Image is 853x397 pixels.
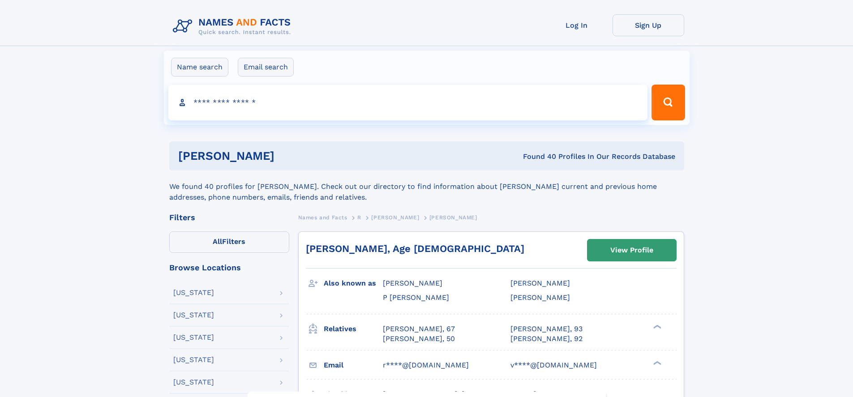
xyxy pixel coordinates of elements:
div: [US_STATE] [173,289,214,296]
label: Filters [169,231,289,253]
div: [US_STATE] [173,334,214,341]
h1: [PERSON_NAME] [178,150,399,162]
h3: Relatives [324,321,383,337]
a: [PERSON_NAME], 92 [510,334,583,344]
div: [US_STATE] [173,312,214,319]
div: Filters [169,213,289,222]
div: Found 40 Profiles In Our Records Database [399,152,675,162]
button: Search Button [652,85,685,120]
a: R [357,212,361,223]
span: [PERSON_NAME] [510,279,570,287]
label: Name search [171,58,228,77]
label: Email search [238,58,294,77]
a: Names and Facts [298,212,347,223]
span: [PERSON_NAME] [383,279,442,287]
div: ❯ [651,324,662,329]
img: Logo Names and Facts [169,14,298,38]
div: Browse Locations [169,264,289,272]
span: [PERSON_NAME] [429,214,477,221]
span: All [213,237,222,246]
a: [PERSON_NAME], 50 [383,334,455,344]
a: [PERSON_NAME], 67 [383,324,455,334]
div: ❯ [651,360,662,366]
a: [PERSON_NAME] [371,212,419,223]
span: [PERSON_NAME] [371,214,419,221]
span: P [PERSON_NAME] [383,293,449,302]
span: R [357,214,361,221]
input: search input [168,85,648,120]
div: [US_STATE] [173,379,214,386]
h3: Also known as [324,276,383,291]
div: [US_STATE] [173,356,214,363]
h3: Email [324,358,383,373]
a: Log In [541,14,613,36]
a: View Profile [587,239,676,261]
span: [PERSON_NAME] [510,293,570,302]
a: [PERSON_NAME], Age [DEMOGRAPHIC_DATA] [306,243,524,254]
div: View Profile [610,240,653,260]
a: Sign Up [613,14,684,36]
div: We found 40 profiles for [PERSON_NAME]. Check out our directory to find information about [PERSON... [169,171,684,203]
a: [PERSON_NAME], 93 [510,324,583,334]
